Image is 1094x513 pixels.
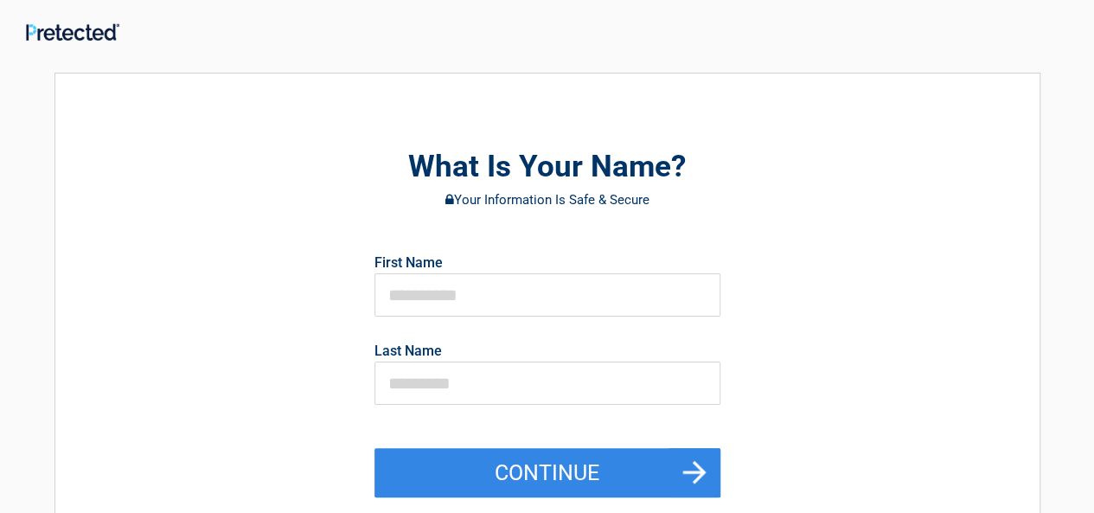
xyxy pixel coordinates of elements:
[374,448,720,498] button: Continue
[26,23,119,41] img: Main Logo
[150,147,944,188] h2: What Is Your Name?
[374,344,442,358] label: Last Name
[374,256,443,270] label: First Name
[150,193,944,207] h3: Your Information Is Safe & Secure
